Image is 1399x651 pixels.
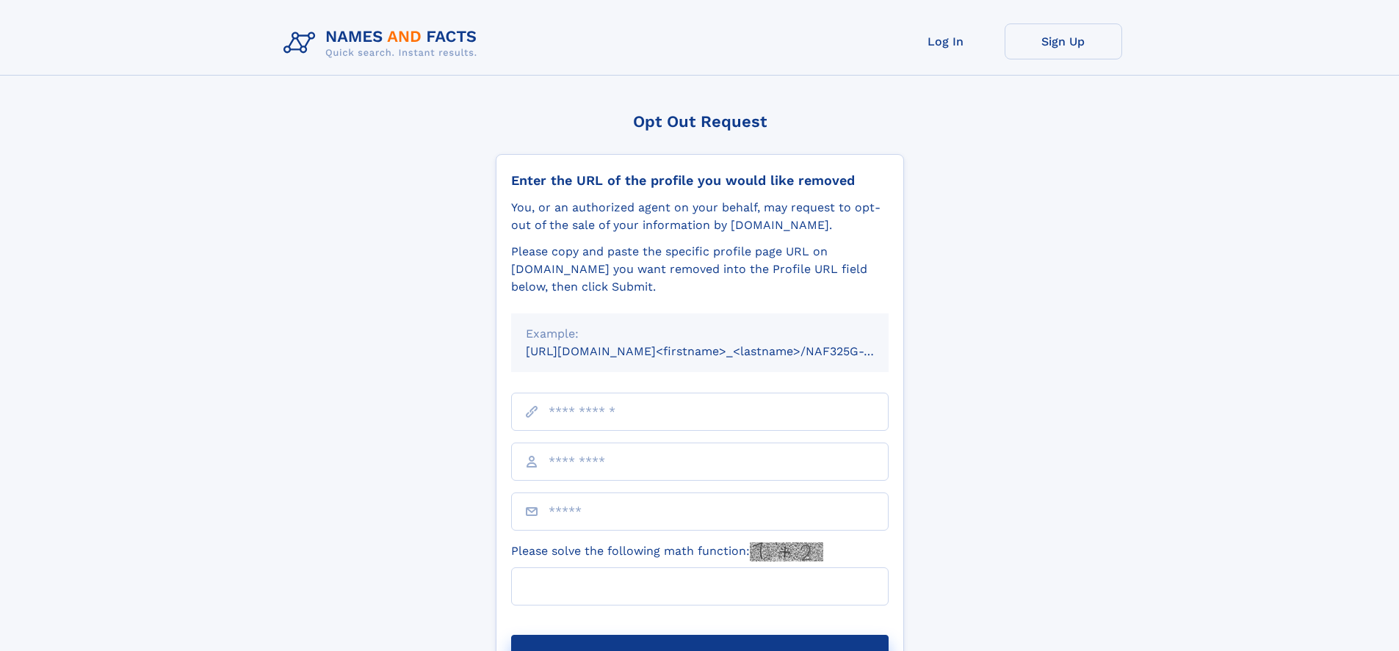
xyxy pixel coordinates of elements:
[511,172,889,189] div: Enter the URL of the profile you would like removed
[887,23,1005,59] a: Log In
[511,199,889,234] div: You, or an authorized agent on your behalf, may request to opt-out of the sale of your informatio...
[511,243,889,296] div: Please copy and paste the specific profile page URL on [DOMAIN_NAME] you want removed into the Pr...
[511,542,823,561] label: Please solve the following math function:
[496,112,904,131] div: Opt Out Request
[1005,23,1122,59] a: Sign Up
[526,325,874,343] div: Example:
[526,344,917,358] small: [URL][DOMAIN_NAME]<firstname>_<lastname>/NAF325G-xxxxxxxx
[278,23,489,63] img: Logo Names and Facts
